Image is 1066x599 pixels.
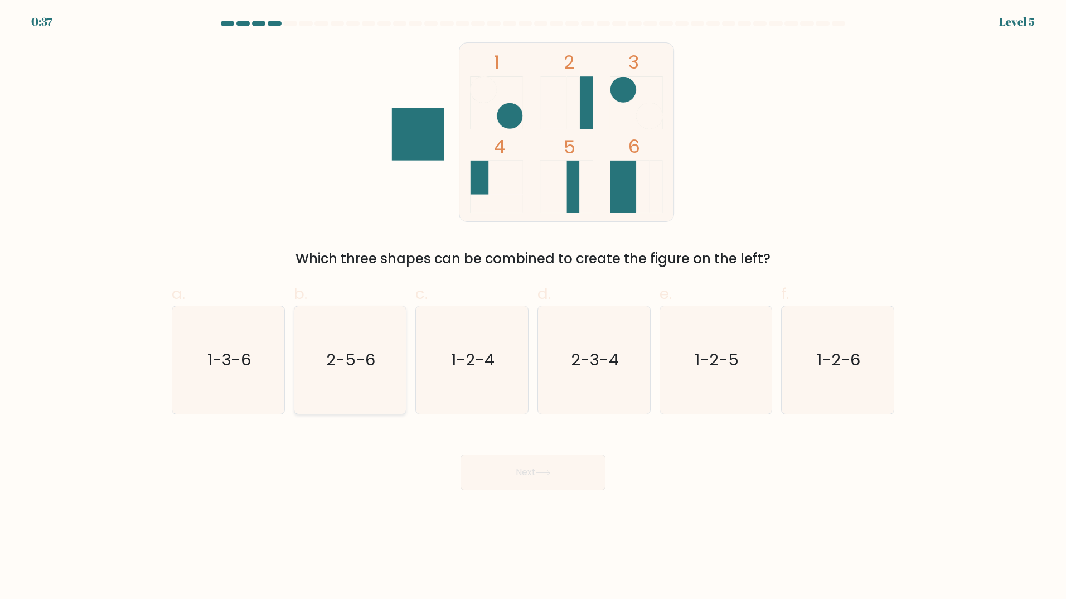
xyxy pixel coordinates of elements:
tspan: 6 [628,134,640,160]
text: 1-2-5 [695,349,739,371]
span: e. [660,283,672,305]
span: b. [294,283,307,305]
text: 1-2-4 [452,349,495,371]
tspan: 1 [494,49,500,75]
span: d. [537,283,551,305]
button: Next [461,455,605,490]
span: f. [781,283,789,305]
text: 2-5-6 [327,349,376,371]
tspan: 5 [564,134,576,160]
text: 2-3-4 [571,349,619,371]
div: Which three shapes can be combined to create the figure on the left? [178,249,888,269]
text: 1-2-6 [817,349,861,371]
tspan: 2 [564,49,575,75]
tspan: 4 [494,134,505,160]
span: a. [172,283,185,305]
tspan: 3 [628,49,639,75]
span: c. [415,283,428,305]
div: 0:37 [31,13,52,30]
div: Level 5 [999,13,1035,30]
text: 1-3-6 [207,349,251,371]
